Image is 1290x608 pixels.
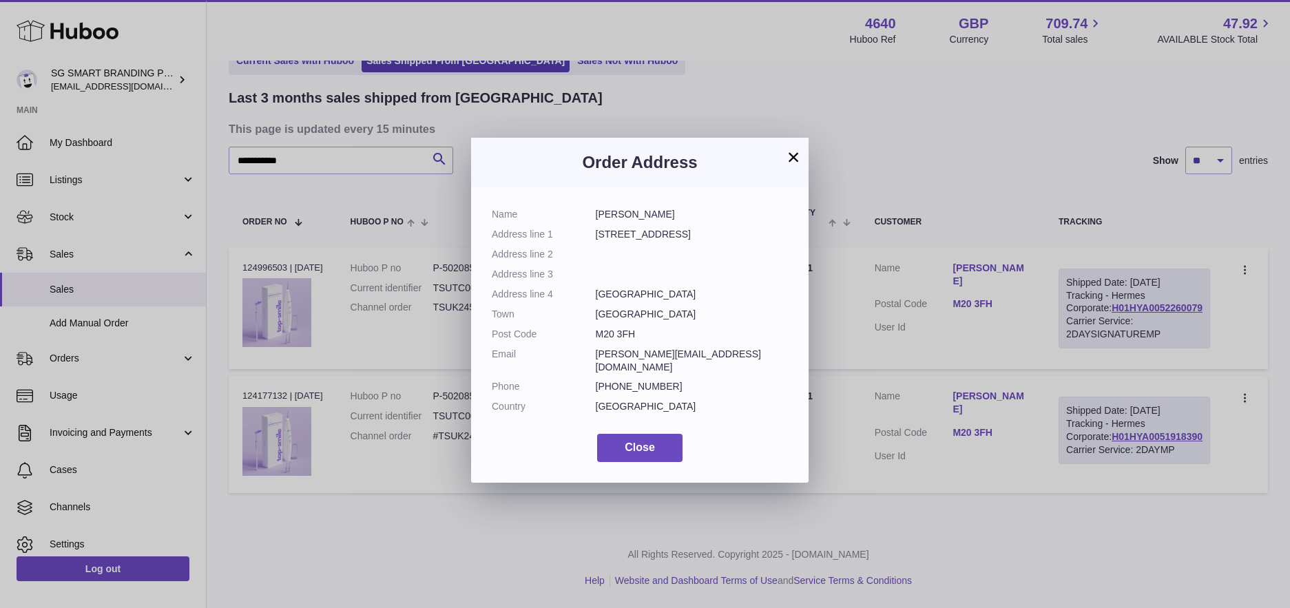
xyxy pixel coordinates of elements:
dt: Address line 1 [492,228,596,241]
dd: M20 3FH [596,328,789,341]
dd: [PHONE_NUMBER] [596,380,789,393]
dt: Address line 3 [492,268,596,281]
dt: Name [492,208,596,221]
dt: Post Code [492,328,596,341]
dt: Email [492,348,596,374]
h3: Order Address [492,151,788,174]
dd: [GEOGRAPHIC_DATA] [596,400,789,413]
dd: [STREET_ADDRESS] [596,228,789,241]
dt: Town [492,308,596,321]
dd: [GEOGRAPHIC_DATA] [596,308,789,321]
dt: Address line 2 [492,248,596,261]
dd: [PERSON_NAME] [596,208,789,221]
dt: Phone [492,380,596,393]
dt: Country [492,400,596,413]
span: Close [625,441,655,453]
dt: Address line 4 [492,288,596,301]
dd: [PERSON_NAME][EMAIL_ADDRESS][DOMAIN_NAME] [596,348,789,374]
button: × [785,149,802,165]
button: Close [597,434,683,462]
dd: [GEOGRAPHIC_DATA] [596,288,789,301]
